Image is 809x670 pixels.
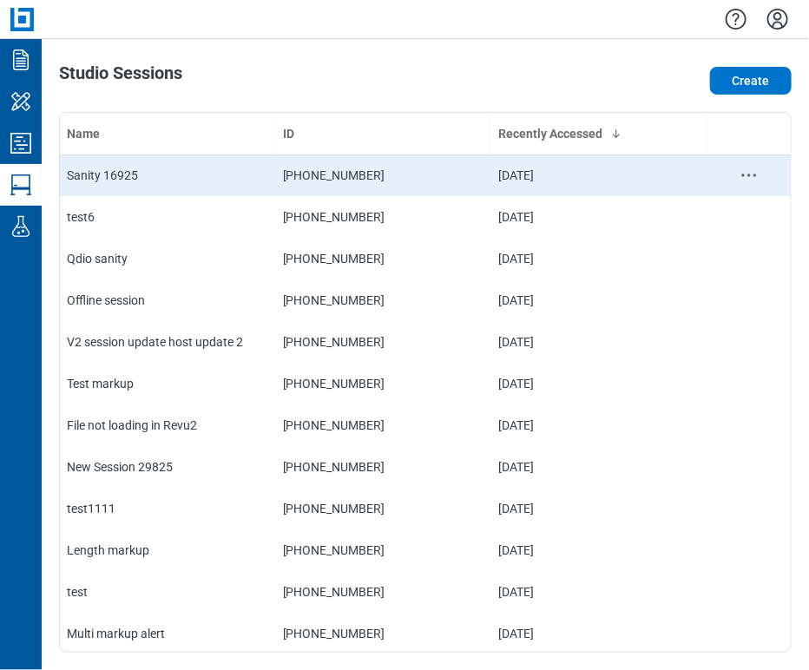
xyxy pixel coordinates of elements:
[491,321,707,363] td: [DATE]
[67,417,269,434] div: File not loading in Revu2
[491,363,707,404] td: [DATE]
[59,63,182,91] h1: Studio Sessions
[67,333,269,351] div: V2 session update host update 2
[764,4,792,34] button: Settings
[739,165,760,186] button: context-menu
[67,542,269,559] div: Length markup
[276,321,492,363] td: [PHONE_NUMBER]
[276,488,492,529] td: [PHONE_NUMBER]
[276,571,492,613] td: [PHONE_NUMBER]
[276,154,492,196] td: [PHONE_NUMBER]
[67,250,269,267] div: Qdio sanity
[67,458,269,476] div: New Session 29825
[276,404,492,446] td: [PHONE_NUMBER]
[67,208,269,226] div: test6
[491,404,707,446] td: [DATE]
[276,446,492,488] td: [PHONE_NUMBER]
[491,238,707,279] td: [DATE]
[276,238,492,279] td: [PHONE_NUMBER]
[491,529,707,571] td: [DATE]
[67,375,269,392] div: Test markup
[276,529,492,571] td: [PHONE_NUMBER]
[491,154,707,196] td: [DATE]
[7,171,35,199] svg: Studio Sessions
[67,583,269,601] div: test
[498,125,700,142] div: Recently Accessed
[491,446,707,488] td: [DATE]
[67,625,269,642] div: Multi markup alert
[67,500,269,517] div: test1111
[7,46,35,74] svg: Documents
[67,125,269,142] div: Name
[491,571,707,613] td: [DATE]
[67,292,269,309] div: Offline session
[491,488,707,529] td: [DATE]
[276,279,492,321] td: [PHONE_NUMBER]
[276,363,492,404] td: [PHONE_NUMBER]
[491,196,707,238] td: [DATE]
[276,613,492,654] td: [PHONE_NUMBER]
[276,196,492,238] td: [PHONE_NUMBER]
[710,67,792,95] button: Create
[491,613,707,654] td: [DATE]
[491,279,707,321] td: [DATE]
[7,129,35,157] svg: Studio Projects
[7,213,35,240] svg: Labs
[283,125,485,142] div: ID
[7,88,35,115] svg: My Workspace
[67,167,269,184] div: Sanity 16925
